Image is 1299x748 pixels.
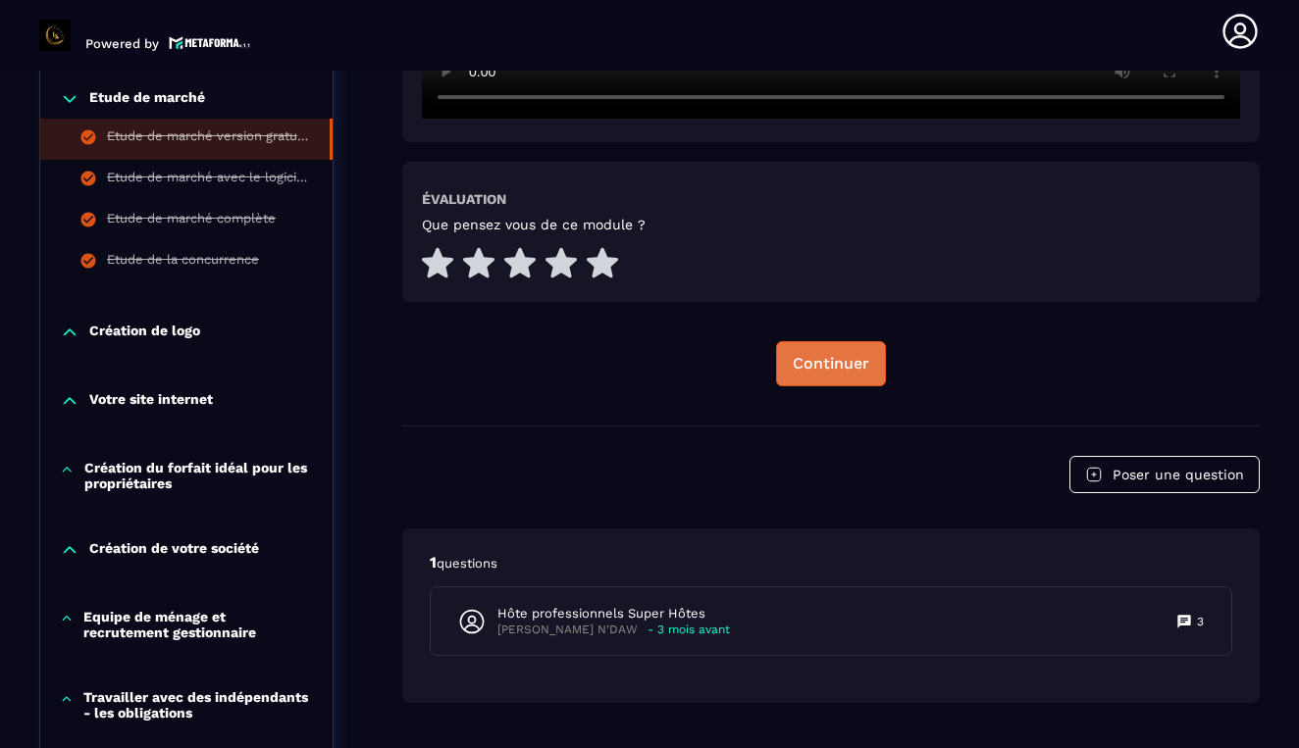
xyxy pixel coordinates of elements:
span: questions [437,556,497,571]
p: Création de votre société [89,540,259,560]
div: Etude de marché avec le logiciel Airdna version payante [107,170,313,191]
div: Etude de marché version gratuite [107,128,310,150]
p: Votre site internet [89,391,213,411]
p: Etude de marché [89,89,205,109]
button: Continuer [776,341,886,386]
p: [PERSON_NAME] N'DAW [497,623,638,637]
p: Création de logo [89,323,200,342]
p: Travailler avec des indépendants - les obligations [83,689,313,721]
p: Equipe de ménage et recrutement gestionnaire [83,609,313,640]
img: logo [169,34,251,51]
p: Hôte professionnels Super Hôtes [497,605,730,623]
p: Création du forfait idéal pour les propriétaires [84,460,313,491]
p: 3 [1197,614,1204,629]
h5: Que pensez vous de ce module ? [422,217,646,232]
p: 1 [430,552,1232,573]
div: Continuer [793,354,869,374]
p: Powered by [85,36,159,51]
div: Etude de marché complète [107,211,276,232]
div: Etude de la concurrence [107,252,259,274]
p: - 3 mois avant [648,623,730,637]
button: Poser une question [1069,456,1260,493]
img: logo-branding [39,20,71,51]
h6: Évaluation [422,191,506,207]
